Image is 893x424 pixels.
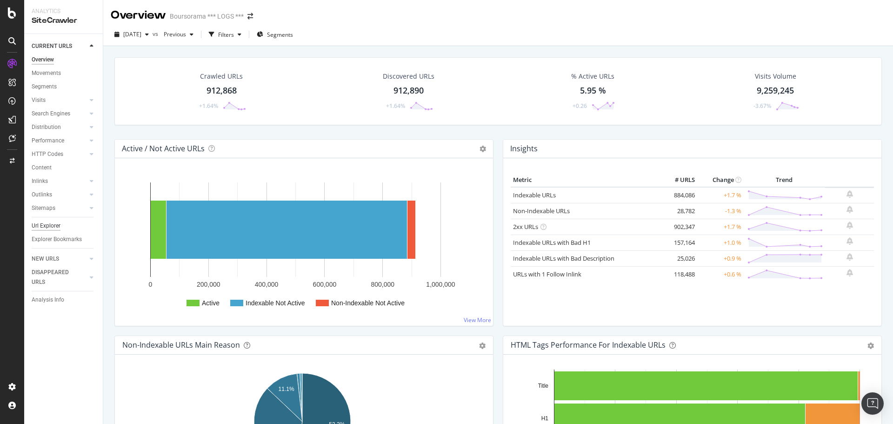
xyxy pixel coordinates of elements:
[32,163,96,173] a: Content
[32,136,64,146] div: Performance
[32,221,60,231] div: Url Explorer
[32,41,87,51] a: CURRENT URLS
[513,270,581,278] a: URLs with 1 Follow Inlink
[255,281,279,288] text: 400,000
[660,235,697,250] td: 157,164
[32,82,96,92] a: Segments
[32,122,87,132] a: Distribution
[253,27,297,42] button: Segments
[32,95,87,105] a: Visits
[32,55,96,65] a: Overview
[202,299,220,307] text: Active
[32,122,61,132] div: Distribution
[32,95,46,105] div: Visits
[573,102,587,110] div: +0.26
[123,30,141,38] span: 2025 Aug. 8th
[32,149,63,159] div: HTTP Codes
[122,142,205,155] h4: Active / Not Active URLs
[571,72,614,81] div: % Active URLs
[32,295,64,305] div: Analysis Info
[511,340,666,350] div: HTML Tags Performance for Indexable URLs
[32,82,57,92] div: Segments
[846,269,853,276] div: bell-plus
[511,173,660,187] th: Metric
[32,235,96,244] a: Explorer Bookmarks
[393,85,424,97] div: 912,890
[660,266,697,282] td: 118,488
[580,85,606,97] div: 5.95 %
[660,250,697,266] td: 25,026
[160,30,186,38] span: Previous
[753,102,771,110] div: -3.67%
[200,72,243,81] div: Crawled URLs
[32,41,72,51] div: CURRENT URLS
[660,187,697,203] td: 884,086
[861,392,884,415] div: Open Intercom Messenger
[279,386,294,392] text: 11.1%
[697,173,744,187] th: Change
[846,237,853,245] div: bell-plus
[660,173,697,187] th: # URLS
[32,203,55,213] div: Sitemaps
[846,222,853,229] div: bell-plus
[513,254,614,262] a: Indexable URLs with Bad Description
[32,176,48,186] div: Inlinks
[32,176,87,186] a: Inlinks
[32,190,87,200] a: Outlinks
[149,281,153,288] text: 0
[510,142,538,155] h4: Insights
[697,203,744,219] td: -1.3 %
[153,30,160,38] span: vs
[697,219,744,235] td: +1.7 %
[218,31,234,39] div: Filters
[479,343,486,349] div: gear
[32,190,52,200] div: Outlinks
[32,68,96,78] a: Movements
[111,7,166,23] div: Overview
[464,316,491,324] a: View More
[32,68,61,78] div: Movements
[386,102,405,110] div: +1.64%
[660,219,697,235] td: 902,347
[867,343,874,349] div: gear
[697,250,744,266] td: +0.9 %
[32,254,87,264] a: NEW URLS
[513,238,591,247] a: Indexable URLs with Bad H1
[32,109,87,119] a: Search Engines
[32,15,95,26] div: SiteCrawler
[32,295,96,305] a: Analysis Info
[538,383,549,389] text: Title
[32,136,87,146] a: Performance
[32,268,79,287] div: DISAPPEARED URLS
[32,203,87,213] a: Sitemaps
[846,253,853,261] div: bell-plus
[846,206,853,213] div: bell-plus
[246,299,305,307] text: Indexable Not Active
[32,55,54,65] div: Overview
[697,187,744,203] td: +1.7 %
[32,221,96,231] a: Url Explorer
[205,27,245,42] button: Filters
[757,85,794,97] div: 9,259,245
[247,13,253,20] div: arrow-right-arrow-left
[32,254,59,264] div: NEW URLS
[755,72,796,81] div: Visits Volume
[697,266,744,282] td: +0.6 %
[160,27,197,42] button: Previous
[513,222,538,231] a: 2xx URLs
[846,190,853,198] div: bell-plus
[32,149,87,159] a: HTTP Codes
[744,173,825,187] th: Trend
[313,281,337,288] text: 600,000
[371,281,394,288] text: 800,000
[32,109,70,119] div: Search Engines
[32,163,52,173] div: Content
[111,27,153,42] button: [DATE]
[426,281,455,288] text: 1,000,000
[32,235,82,244] div: Explorer Bookmarks
[513,191,556,199] a: Indexable URLs
[122,340,240,350] div: Non-Indexable URLs Main Reason
[660,203,697,219] td: 28,782
[122,173,486,318] svg: A chart.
